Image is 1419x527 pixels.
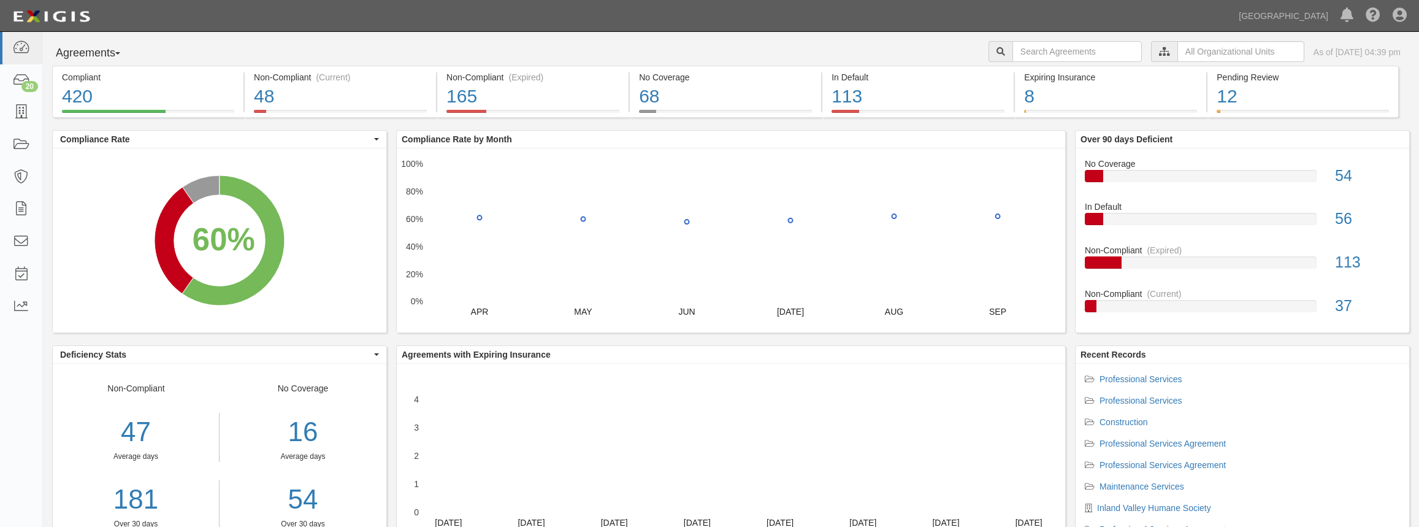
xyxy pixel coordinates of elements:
[1015,110,1206,120] a: Expiring Insurance8
[414,507,419,517] text: 0
[1097,503,1211,513] a: Inland Valley Humane Society
[1366,9,1380,23] i: Help Center - Complianz
[414,451,419,461] text: 2
[630,110,821,120] a: No Coverage68
[1024,71,1197,83] div: Expiring Insurance
[1177,41,1304,62] input: All Organizational Units
[414,394,419,404] text: 4
[406,214,423,224] text: 60%
[1024,83,1197,110] div: 8
[53,413,219,452] div: 47
[1085,288,1400,322] a: Non-Compliant(Current)37
[229,452,377,462] div: Average days
[1233,4,1334,28] a: [GEOGRAPHIC_DATA]
[471,307,489,317] text: APR
[53,131,386,148] button: Compliance Rate
[316,71,350,83] div: (Current)
[254,71,427,83] div: Non-Compliant (Current)
[1100,439,1226,448] a: Professional Services Agreement
[1081,350,1146,360] b: Recent Records
[60,348,371,361] span: Deficiency Stats
[254,83,427,110] div: 48
[639,83,812,110] div: 68
[229,413,377,452] div: 16
[1147,244,1182,256] div: (Expired)
[446,71,619,83] div: Non-Compliant (Expired)
[397,148,1065,333] svg: A chart.
[1076,201,1409,213] div: In Default
[414,423,419,433] text: 3
[1085,158,1400,201] a: No Coverage54
[885,307,903,317] text: AUG
[1326,165,1409,187] div: 54
[406,187,423,196] text: 80%
[1085,201,1400,244] a: In Default56
[245,110,436,120] a: Non-Compliant(Current)48
[53,452,219,462] div: Average days
[414,479,419,489] text: 1
[62,83,234,110] div: 420
[53,480,219,519] a: 181
[639,71,812,83] div: No Coverage
[1081,134,1172,144] b: Over 90 days Deficient
[1076,158,1409,170] div: No Coverage
[406,242,423,252] text: 40%
[406,269,423,279] text: 20%
[777,307,804,317] text: [DATE]
[402,134,512,144] b: Compliance Rate by Month
[1326,208,1409,230] div: 56
[52,41,144,66] button: Agreements
[1217,71,1389,83] div: Pending Review
[53,346,386,363] button: Deficiency Stats
[402,350,551,360] b: Agreements with Expiring Insurance
[193,217,255,262] div: 60%
[1076,244,1409,256] div: Non-Compliant
[60,133,371,145] span: Compliance Rate
[62,71,234,83] div: Compliant
[508,71,543,83] div: (Expired)
[53,148,386,333] svg: A chart.
[1326,252,1409,274] div: 113
[1217,83,1389,110] div: 12
[1100,460,1226,470] a: Professional Services Agreement
[822,110,1014,120] a: In Default113
[832,83,1004,110] div: 113
[1314,46,1401,58] div: As of [DATE] 04:39 pm
[832,71,1004,83] div: In Default
[1012,41,1142,62] input: Search Agreements
[401,159,423,169] text: 100%
[1147,288,1181,300] div: (Current)
[989,307,1006,317] text: SEP
[437,110,629,120] a: Non-Compliant(Expired)165
[1076,288,1409,300] div: Non-Compliant
[678,307,695,317] text: JUN
[229,480,377,519] a: 54
[1100,417,1148,427] a: Construction
[446,83,619,110] div: 165
[1100,374,1182,384] a: Professional Services
[52,110,243,120] a: Compliant420
[1207,110,1399,120] a: Pending Review12
[411,296,423,306] text: 0%
[21,81,38,92] div: 20
[1326,295,1409,317] div: 37
[1100,482,1184,491] a: Maintenance Services
[1085,244,1400,288] a: Non-Compliant(Expired)113
[574,307,592,317] text: MAY
[9,6,94,28] img: logo-5460c22ac91f19d4615b14bd174203de0afe785f0fc80cf4dbbc73dc1793850b.png
[1100,396,1182,406] a: Professional Services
